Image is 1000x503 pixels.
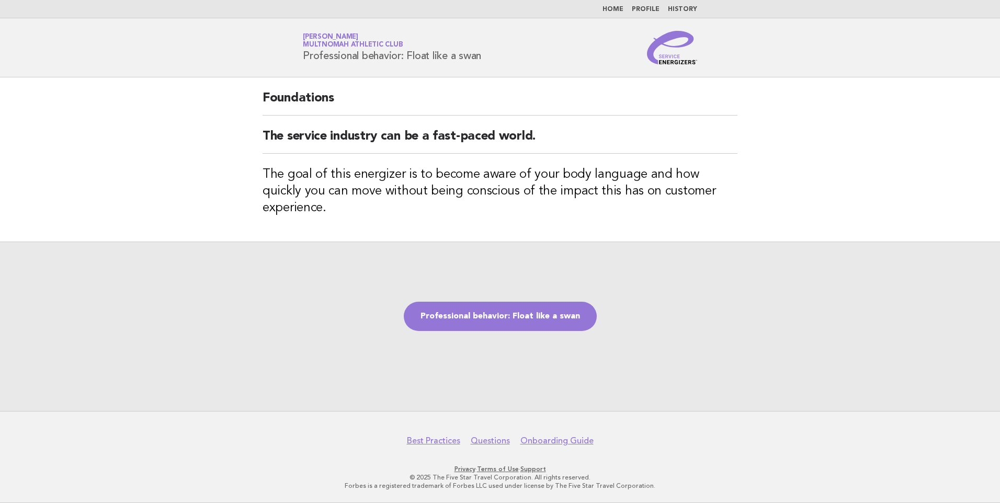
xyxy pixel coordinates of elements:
h2: The service industry can be a fast-paced world. [263,128,737,154]
a: Home [603,6,623,13]
p: Forbes is a registered trademark of Forbes LLC used under license by The Five Star Travel Corpora... [180,482,820,490]
h1: Professional behavior: Float like a swan [303,34,481,61]
a: Professional behavior: Float like a swan [404,302,597,331]
h3: The goal of this energizer is to become aware of your body language and how quickly you can move ... [263,166,737,216]
a: Profile [632,6,660,13]
a: Terms of Use [477,465,519,473]
a: Questions [471,436,510,446]
h2: Foundations [263,90,737,116]
p: © 2025 The Five Star Travel Corporation. All rights reserved. [180,473,820,482]
a: Best Practices [407,436,460,446]
a: Onboarding Guide [520,436,594,446]
span: Multnomah Athletic Club [303,42,403,49]
a: History [668,6,697,13]
img: Service Energizers [647,31,697,64]
a: [PERSON_NAME]Multnomah Athletic Club [303,33,403,48]
a: Privacy [454,465,475,473]
a: Support [520,465,546,473]
p: · · [180,465,820,473]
